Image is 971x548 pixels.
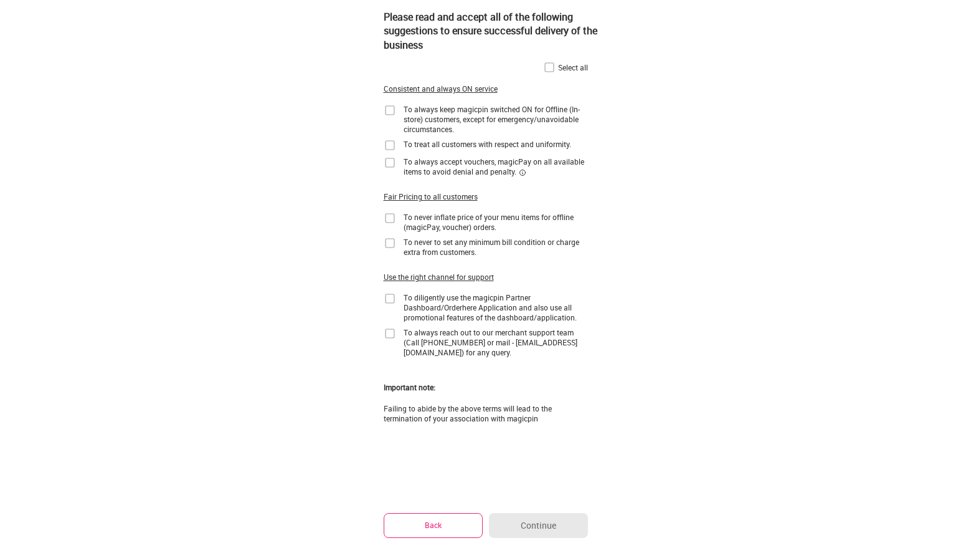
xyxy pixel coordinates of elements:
div: To always reach out to our merchant support team (Call [PHONE_NUMBER] or mail - [EMAIL_ADDRESS][D... [404,327,588,357]
img: home-delivery-unchecked-checkbox-icon.f10e6f61.svg [384,156,396,169]
img: home-delivery-unchecked-checkbox-icon.f10e6f61.svg [384,327,396,340]
div: Fair Pricing to all customers [384,191,478,202]
div: To treat all customers with respect and uniformity. [404,139,571,149]
div: Select all [558,62,588,72]
div: Failing to abide by the above terms will lead to the termination of your association with magicpin [384,403,588,423]
img: home-delivery-unchecked-checkbox-icon.f10e6f61.svg [384,139,396,151]
img: home-delivery-unchecked-checkbox-icon.f10e6f61.svg [384,212,396,224]
div: To diligently use the magicpin Partner Dashboard/Orderhere Application and also use all promotion... [404,292,588,322]
div: To always keep magicpin switched ON for Offline (In-store) customers, except for emergency/unavoi... [404,104,588,134]
img: home-delivery-unchecked-checkbox-icon.f10e6f61.svg [384,292,396,305]
button: Back [384,513,483,537]
img: home-delivery-unchecked-checkbox-icon.f10e6f61.svg [384,237,396,249]
button: Continue [489,513,587,538]
div: To always accept vouchers, magicPay on all available items to avoid denial and penalty. [404,156,588,176]
img: home-delivery-unchecked-checkbox-icon.f10e6f61.svg [543,61,556,74]
img: home-delivery-unchecked-checkbox-icon.f10e6f61.svg [384,104,396,117]
div: To never to set any minimum bill condition or charge extra from customers. [404,237,588,257]
div: Use the right channel for support [384,272,494,282]
div: Consistent and always ON service [384,84,498,94]
div: Important note: [384,382,435,393]
div: To never inflate price of your menu items for offline (magicPay, voucher) orders. [404,212,588,232]
img: informationCircleBlack.2195f373.svg [519,169,526,176]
